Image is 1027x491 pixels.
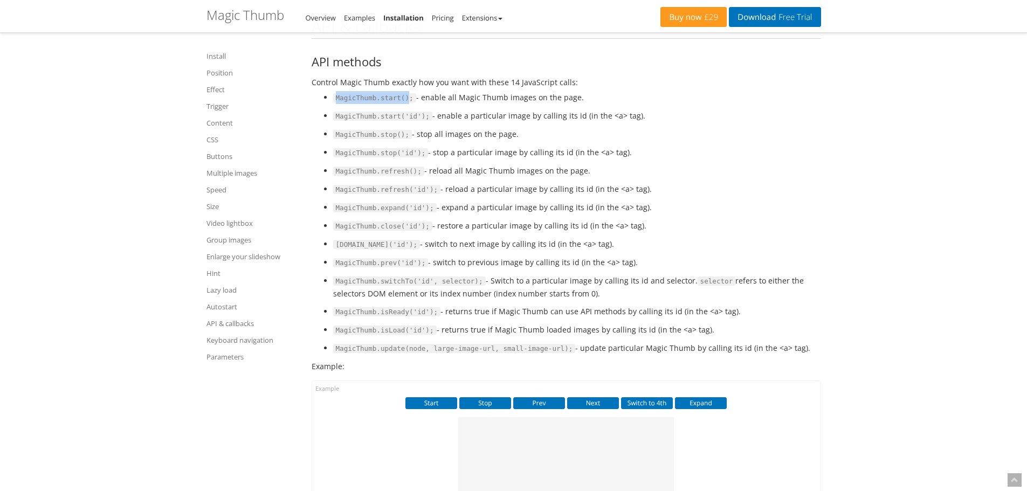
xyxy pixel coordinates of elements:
a: DownloadFree Trial [729,7,821,27]
a: Buttons [206,150,298,163]
li: - reload all Magic Thumb images on the page. [333,164,821,177]
li: - expand a particular image by calling its id (in the <a> tag). [333,201,821,214]
li: - enable all Magic Thumb images on the page. [333,91,821,104]
a: CSS [206,133,298,146]
a: Content [206,116,298,129]
button: Expand [675,397,727,409]
button: Start [405,397,457,409]
span: MagicThumb.isReady('id'); [333,307,441,317]
a: Video lightbox [206,217,298,230]
span: MagicThumb.stop(); [333,130,412,140]
span: MagicThumb.switchTo('id', selector); [333,276,486,286]
li: - Switch to a particular image by calling its id and selector. refers to either the selectors DOM... [333,274,821,300]
li: - reload a particular image by calling its id (in the <a> tag). [333,183,821,196]
li: - restore a particular image by calling its id (in the <a> tag). [333,219,821,232]
li: - returns true if Magic Thumb loaded images by calling its id (in the <a> tag). [333,323,821,336]
li: - stop a particular image by calling its id (in the <a> tag). [333,146,821,159]
a: Enlarge your slideshow [206,250,298,263]
a: Extensions [462,13,502,23]
a: Install [206,50,298,63]
span: MagicThumb.isLoad('id'); [333,326,437,335]
a: Overview [306,13,336,23]
button: Next [567,397,619,409]
span: MagicThumb.start(); [333,93,416,103]
a: Trigger [206,100,298,113]
span: MagicThumb.refresh('id'); [333,185,441,195]
span: MagicThumb.start('id'); [333,112,432,121]
li: - update particular Magic Thumb by calling its id (in the <a> tag). [333,342,821,355]
li: - enable a particular image by calling its id (in the <a> tag). [333,109,821,122]
a: API & callbacks [206,317,298,330]
a: Position [206,66,298,79]
span: MagicThumb.update(node, large-image-url, small-image-url); [333,344,576,354]
h1: Magic Thumb [206,8,284,22]
span: MagicThumb.expand('id'); [333,203,437,213]
button: Switch to 4th [621,397,673,409]
a: Installation [383,13,424,23]
a: Hint [206,267,298,280]
li: - stop all images on the page. [333,128,821,141]
a: Speed [206,183,298,196]
span: MagicThumb.refresh(); [333,167,424,176]
a: Size [206,200,298,213]
a: Examples [344,13,375,23]
a: Buy now£29 [660,7,727,27]
span: MagicThumb.prev('id'); [333,258,429,268]
a: Parameters [206,350,298,363]
a: Lazy load [206,283,298,296]
button: Stop [459,397,511,409]
a: Effect [206,83,298,96]
a: Multiple images [206,167,298,179]
span: Free Trial [776,13,812,22]
li: - switch to previous image by calling its id (in the <a> tag). [333,256,821,269]
a: Autostart [206,300,298,313]
li: - switch to next image by calling its id (in the <a> tag). [333,238,821,251]
h3: API methods [312,55,821,68]
li: - returns true if Magic Thumb can use API methods by calling its id (in the <a> tag). [333,305,821,318]
button: Prev [513,397,565,409]
span: MagicThumb.stop('id'); [333,148,429,158]
a: Group images [206,233,298,246]
span: £29 [702,13,719,22]
a: Keyboard navigation [206,334,298,347]
span: MagicThumb.close('id'); [333,222,432,231]
span: [DOMAIN_NAME]('id'); [333,240,421,250]
span: selector [698,276,736,286]
a: Pricing [432,13,454,23]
